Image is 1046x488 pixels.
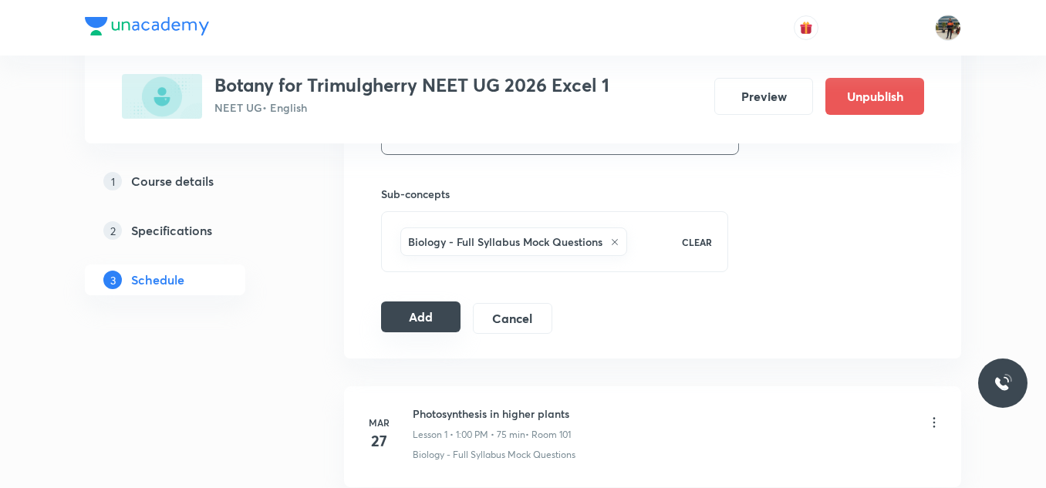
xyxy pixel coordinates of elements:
img: Shrikanth Reddy [935,15,961,41]
h3: Botany for Trimulgherry NEET UG 2026 Excel 1 [214,74,609,96]
button: Add [381,301,461,332]
h5: Course details [131,172,214,190]
p: 3 [103,271,122,289]
h5: Schedule [131,271,184,289]
img: 931DDCE0-2830-40A7-B93C-6488699C9351_plus.png [122,74,202,119]
a: Company Logo [85,17,209,39]
p: • Room 101 [525,428,571,442]
p: Lesson 1 • 1:00 PM • 75 min [413,428,525,442]
img: avatar [799,21,813,35]
p: NEET UG • English [214,99,609,116]
p: CLEAR [682,235,712,249]
button: Unpublish [825,78,924,115]
h6: Sub-concepts [381,186,728,202]
img: Company Logo [85,17,209,35]
p: 2 [103,221,122,240]
p: Biology - Full Syllabus Mock Questions [413,448,575,462]
h5: Specifications [131,221,212,240]
h6: Mar [363,416,394,429]
a: 1Course details [85,166,295,197]
img: ttu [994,374,1012,392]
h6: Photosynthesis in higher plants [413,406,571,422]
button: avatar [794,15,818,40]
a: 2Specifications [85,215,295,246]
button: Cancel [473,303,552,334]
button: Preview [714,78,813,115]
h6: Biology - Full Syllabus Mock Questions [408,234,602,250]
h4: 27 [363,429,394,453]
p: 1 [103,172,122,190]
